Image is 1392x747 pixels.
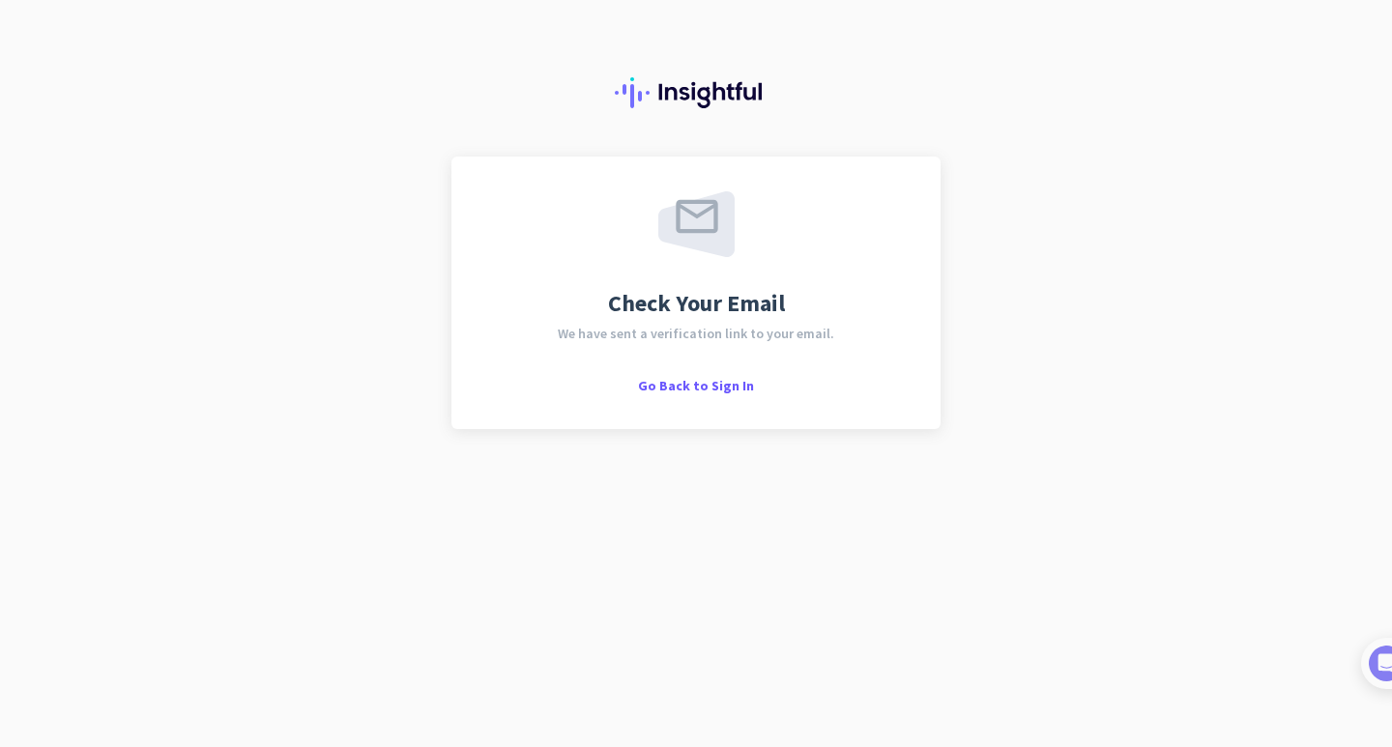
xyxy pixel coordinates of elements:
[558,327,834,340] span: We have sent a verification link to your email.
[638,377,754,394] span: Go Back to Sign In
[615,77,777,108] img: Insightful
[658,191,735,257] img: email-sent
[608,292,785,315] span: Check Your Email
